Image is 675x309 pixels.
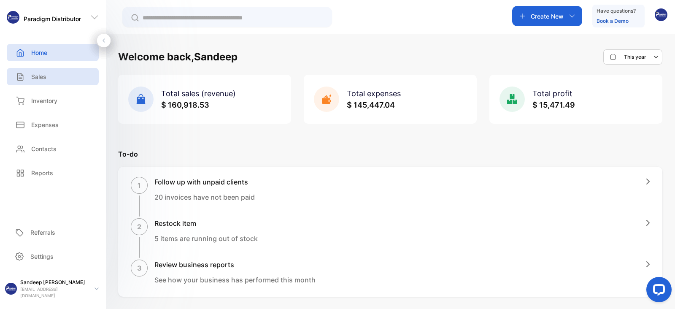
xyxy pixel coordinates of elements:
[31,168,53,177] p: Reports
[31,96,57,105] p: Inventory
[20,286,88,299] p: [EMAIL_ADDRESS][DOMAIN_NAME]
[31,48,47,57] p: Home
[624,53,646,61] p: This year
[118,149,662,159] p: To-do
[655,8,667,21] img: avatar
[154,218,258,228] h1: Restock item
[31,120,59,129] p: Expenses
[161,89,236,98] span: Total sales (revenue)
[347,100,395,109] span: $ 145,447.04
[31,144,57,153] p: Contacts
[532,100,575,109] span: $ 15,471.49
[154,192,255,202] p: 20 invoices have not been paid
[20,279,88,286] p: Sandeep [PERSON_NAME]
[347,89,401,98] span: Total expenses
[531,12,564,21] p: Create New
[640,274,675,309] iframe: LiveChat chat widget
[154,177,255,187] h1: Follow up with unpaid clients
[7,11,19,24] img: logo
[154,260,316,270] h1: Review business reports
[31,72,46,81] p: Sales
[137,263,142,273] p: 3
[24,14,81,23] p: Paradigm Distributor
[597,18,629,24] a: Book a Demo
[5,283,17,295] img: profile
[30,252,54,261] p: Settings
[532,89,572,98] span: Total profit
[603,49,662,65] button: This year
[154,275,316,285] p: See how your business has performed this month
[161,100,209,109] span: $ 160,918.53
[512,6,582,26] button: Create New
[118,49,238,65] h1: Welcome back, Sandeep
[655,6,667,26] button: avatar
[30,228,55,237] p: Referrals
[597,7,636,15] p: Have questions?
[154,233,258,244] p: 5 items are running out of stock
[138,180,141,190] p: 1
[137,222,141,232] p: 2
